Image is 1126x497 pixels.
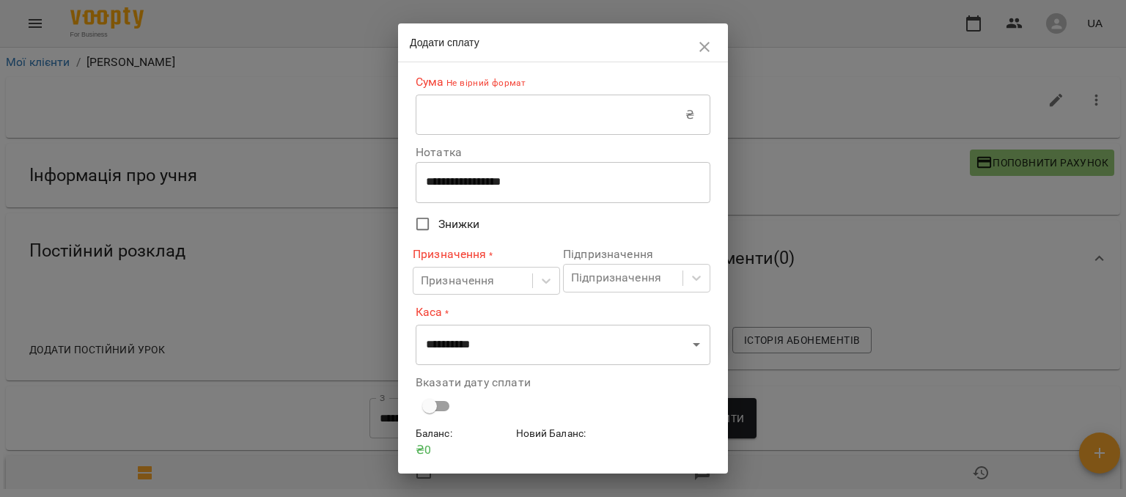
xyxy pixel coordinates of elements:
[438,216,480,233] span: Знижки
[444,76,526,91] p: Не вірний формат
[685,106,694,124] p: ₴
[413,246,560,263] label: Призначення
[410,37,479,48] span: Додати сплату
[516,426,611,442] h6: Новий Баланс :
[416,74,710,91] label: Сума
[416,441,510,459] p: ₴ 0
[421,272,495,290] div: Призначення
[416,147,710,158] label: Нотатка
[563,248,710,260] label: Підпризначення
[416,304,710,321] label: Каса
[571,270,661,287] div: Підпризначення
[416,426,510,442] h6: Баланс :
[416,377,710,389] label: Вказати дату сплати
